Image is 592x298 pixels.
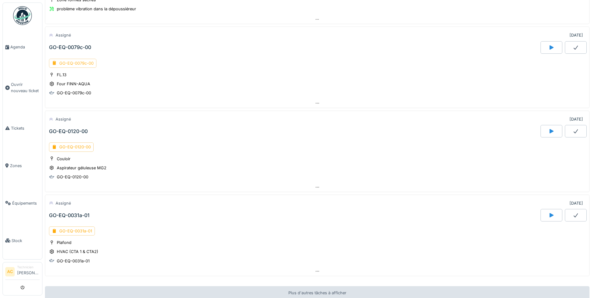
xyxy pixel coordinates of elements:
div: HVAC (CTA 1 & CTA2) [57,249,98,255]
div: GO-EQ-0079c-00 [49,44,91,50]
div: Technicien [17,265,40,270]
div: Assigné [56,32,71,38]
a: Zones [3,147,42,184]
a: Stock [3,222,42,259]
div: GO-EQ-0031a-01 [57,258,90,264]
div: [DATE] [570,200,583,206]
div: GO-EQ-0079c-00 [49,59,96,68]
div: Assigné [56,116,71,122]
span: Stock [12,238,40,244]
a: Ouvrir nouveau ticket [3,66,42,109]
span: Agenda [10,44,40,50]
a: AC Technicien[PERSON_NAME] [5,265,40,280]
div: GO-EQ-0120-00 [49,142,94,151]
div: GO-EQ-0120-00 [49,128,88,134]
div: [DATE] [570,116,583,122]
div: Couloir [57,156,71,162]
div: GO-EQ-0031a-01 [49,212,90,218]
div: GO-EQ-0079c-00 [57,90,91,96]
div: Four FINN-AQUA [57,81,90,87]
div: FL.13 [57,72,66,78]
span: Ouvrir nouveau ticket [11,82,40,93]
li: AC [5,267,15,276]
div: [DATE] [570,32,583,38]
div: GO-EQ-0031a-01 [49,226,95,236]
span: Équipements [12,200,40,206]
div: Plafond [57,240,71,246]
img: Badge_color-CXgf-gQk.svg [13,6,32,25]
a: Équipements [3,184,42,222]
span: Zones [10,163,40,169]
div: Assigné [56,200,71,206]
a: Tickets [3,109,42,147]
li: [PERSON_NAME] [17,265,40,278]
span: Tickets [11,125,40,131]
div: problème vibration dans la dépoussiéreur [57,6,136,12]
div: Aspirateur géluleuse MG2 [57,165,106,171]
div: GO-EQ-0120-00 [57,174,88,180]
a: Agenda [3,28,42,66]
